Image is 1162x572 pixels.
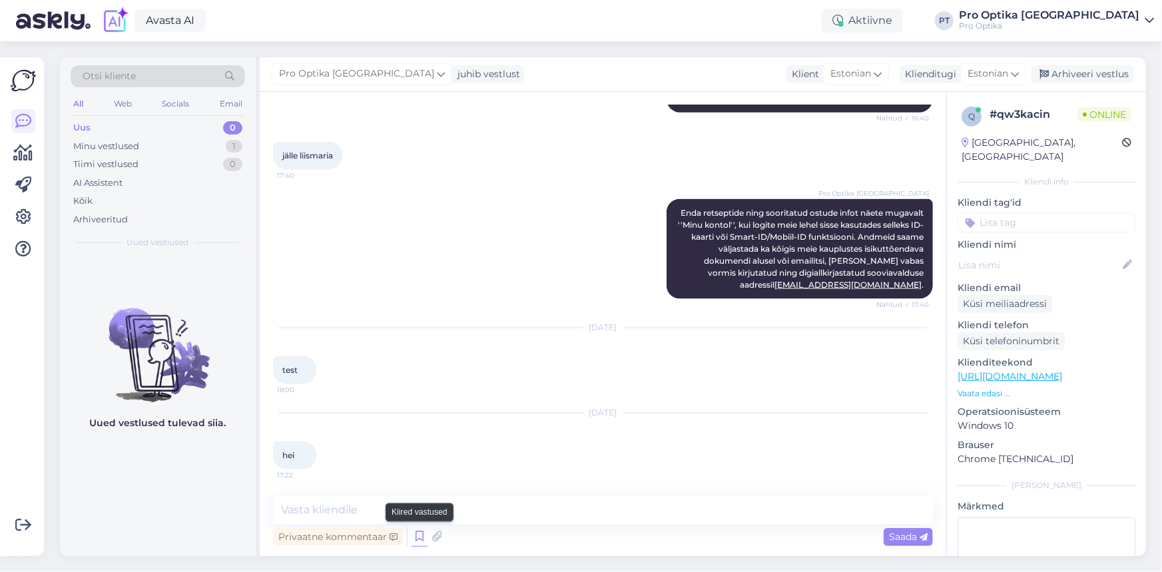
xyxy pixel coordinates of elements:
span: test [282,365,298,375]
div: Küsi meiliaadressi [958,295,1052,313]
img: Askly Logo [11,68,36,93]
p: Vaata edasi ... [958,388,1135,400]
span: Nähtud ✓ 17:40 [876,300,929,310]
img: explore-ai [101,7,129,35]
div: Arhiveeri vestlus [1031,65,1134,83]
span: q [968,111,975,121]
div: Pro Optika [959,21,1139,31]
small: Kiired vastused [392,506,447,518]
p: Kliendi email [958,281,1135,295]
div: [PERSON_NAME] [958,479,1135,491]
span: Online [1077,107,1131,122]
a: [EMAIL_ADDRESS][DOMAIN_NAME] [774,280,922,290]
span: hei [282,450,294,460]
span: Pro Optika [GEOGRAPHIC_DATA] [818,188,929,198]
a: [URL][DOMAIN_NAME] [958,370,1062,382]
a: Avasta AI [135,9,206,32]
div: Minu vestlused [73,140,139,153]
div: PT [935,11,954,30]
p: Operatsioonisüsteem [958,405,1135,419]
span: Pro Optika [GEOGRAPHIC_DATA] [279,67,434,81]
div: Kõik [73,194,93,208]
div: Küsi telefoninumbrit [958,332,1065,350]
div: # qw3kacin [990,107,1077,123]
div: AI Assistent [73,176,123,190]
input: Lisa tag [958,212,1135,232]
div: Tiimi vestlused [73,158,139,171]
span: Enda retseptide ning sooritatud ostude infot näete mugavalt ''Minu kontol'', kui logite meie lehe... [678,208,926,290]
p: Windows 10 [958,419,1135,433]
img: No chats [60,284,256,404]
div: Web [111,95,135,113]
span: Estonian [830,67,871,81]
p: Kliendi tag'id [958,196,1135,210]
div: [DATE] [273,322,933,334]
div: 1 [226,140,242,153]
div: [GEOGRAPHIC_DATA], [GEOGRAPHIC_DATA] [962,136,1122,164]
div: All [71,95,86,113]
div: Kliendi info [958,176,1135,188]
p: Uued vestlused tulevad siia. [90,416,226,430]
span: Estonian [968,67,1008,81]
span: Uued vestlused [127,236,189,248]
div: Klienditugi [900,67,956,81]
div: [DATE] [273,407,933,419]
div: Socials [159,95,192,113]
p: Klienditeekond [958,356,1135,370]
div: 0 [223,121,242,135]
input: Lisa nimi [958,258,1120,272]
div: juhib vestlust [452,67,520,81]
div: Privaatne kommentaar [273,528,403,546]
p: Brauser [958,438,1135,452]
a: Pro Optika [GEOGRAPHIC_DATA]Pro Optika [959,10,1154,31]
span: 17:40 [277,170,327,180]
span: Nähtud ✓ 16:40 [876,113,929,123]
p: Kliendi nimi [958,238,1135,252]
span: Saada [889,531,928,543]
span: 18:00 [277,385,327,395]
div: Arhiveeritud [73,213,128,226]
div: Uus [73,121,91,135]
p: Kliendi telefon [958,318,1135,332]
div: Aktiivne [822,9,903,33]
span: Otsi kliente [83,69,136,83]
div: 0 [223,158,242,171]
span: jälle liismaria [282,150,333,160]
div: Pro Optika [GEOGRAPHIC_DATA] [959,10,1139,21]
div: Email [217,95,245,113]
p: Märkmed [958,499,1135,513]
span: 17:22 [277,470,327,480]
div: Klient [786,67,819,81]
p: Chrome [TECHNICAL_ID] [958,452,1135,466]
